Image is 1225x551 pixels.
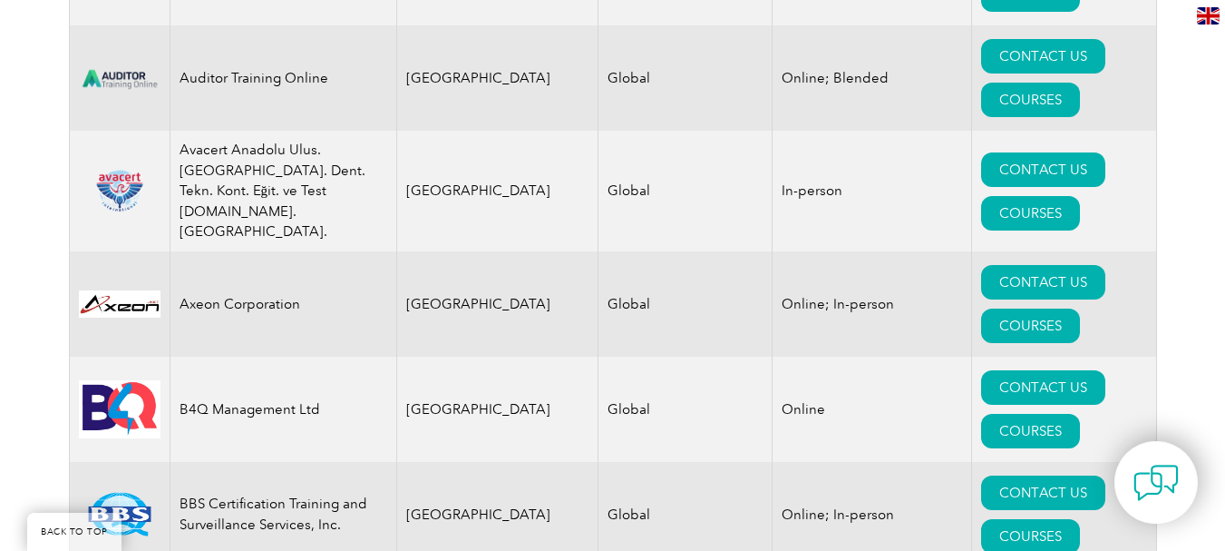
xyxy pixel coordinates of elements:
img: 815efeab-5b6f-eb11-a812-00224815377e-logo.png [79,169,160,213]
a: BACK TO TOP [27,513,122,551]
td: [GEOGRAPHIC_DATA] [396,357,598,462]
a: COURSES [981,196,1080,231]
td: [GEOGRAPHIC_DATA] [396,25,598,131]
a: COURSES [981,309,1080,343]
td: In-person [773,131,972,251]
a: CONTACT US [981,265,1105,300]
td: Auditor Training Online [170,25,396,131]
td: Global [598,357,773,462]
a: COURSES [981,414,1080,448]
td: Avacert Anadolu Ulus. [GEOGRAPHIC_DATA]. Dent. Tekn. Kont. Eğit. ve Test [DOMAIN_NAME]. [GEOGRAPH... [170,131,396,251]
img: 28820fe6-db04-ea11-a811-000d3a793f32-logo.jpg [79,290,160,318]
a: COURSES [981,83,1080,117]
td: Online [773,357,972,462]
td: [GEOGRAPHIC_DATA] [396,251,598,357]
img: en [1197,7,1220,25]
img: 9db4b902-10da-eb11-bacb-002248158a6d-logo.jpg [79,380,160,438]
td: Axeon Corporation [170,251,396,357]
img: d024547b-a6e0-e911-a812-000d3a795b83-logo.png [79,58,160,99]
a: CONTACT US [981,153,1105,187]
td: Global [598,251,773,357]
td: Global [598,25,773,131]
a: CONTACT US [981,476,1105,510]
img: contact-chat.png [1133,460,1179,506]
img: 81a8cf56-15af-ea11-a812-000d3a79722d-logo.png [79,492,160,536]
td: [GEOGRAPHIC_DATA] [396,131,598,251]
td: Global [598,131,773,251]
td: B4Q Management Ltd [170,357,396,462]
a: CONTACT US [981,370,1105,405]
td: Online; Blended [773,25,972,131]
a: CONTACT US [981,39,1105,74]
td: Online; In-person [773,251,972,357]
